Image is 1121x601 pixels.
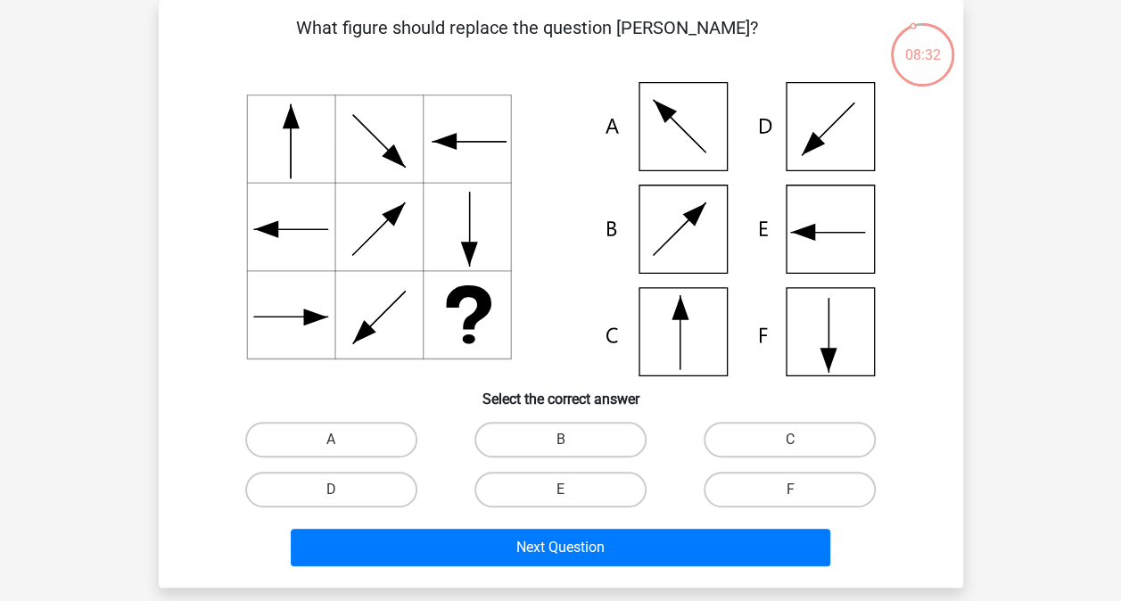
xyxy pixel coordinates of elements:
[889,21,956,66] div: 08:32
[291,529,830,566] button: Next Question
[704,472,876,507] label: F
[474,422,647,457] label: B
[474,472,647,507] label: E
[704,422,876,457] label: C
[187,14,868,68] p: What figure should replace the question [PERSON_NAME]?
[245,472,417,507] label: D
[245,422,417,457] label: A
[187,376,935,408] h6: Select the correct answer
